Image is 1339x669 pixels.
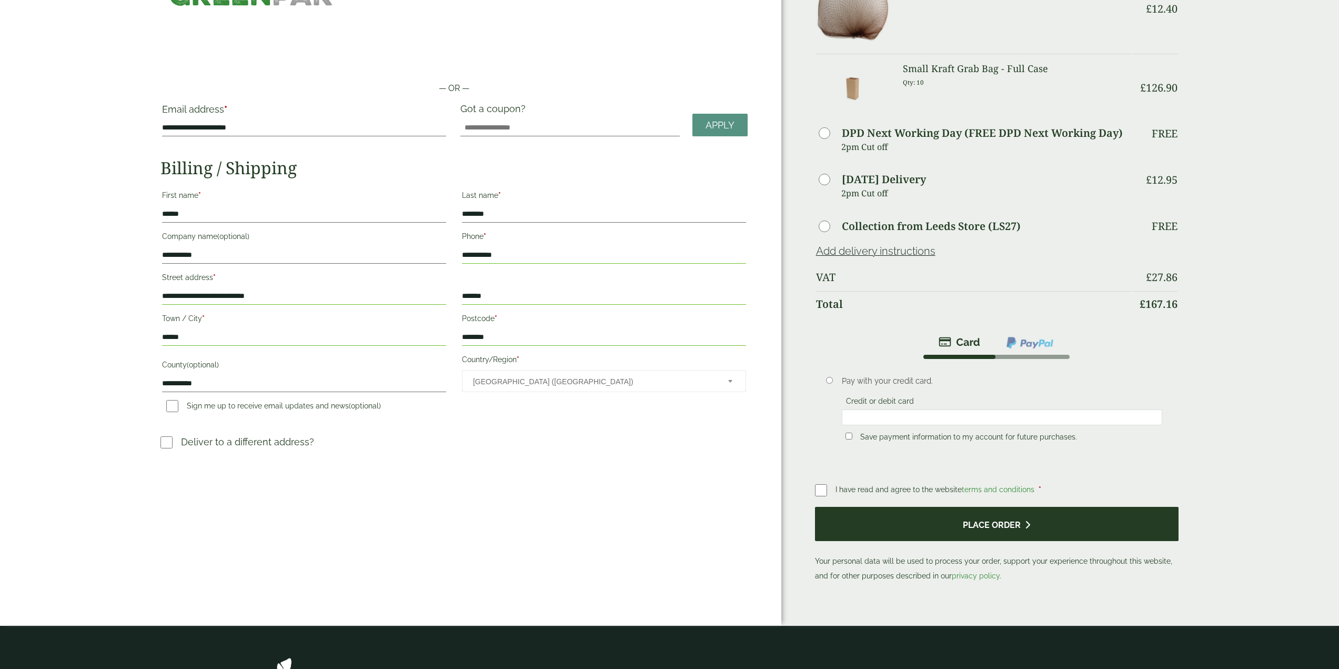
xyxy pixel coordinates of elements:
[187,361,219,369] span: (optional)
[160,158,747,178] h2: Billing / Shipping
[1140,297,1145,311] span: £
[842,375,1162,387] p: Pay with your credit card.
[835,485,1036,494] span: I have read and agree to the website
[217,232,249,241] span: (optional)
[962,485,1034,494] a: terms and conditions
[1152,220,1177,233] p: Free
[1005,336,1054,350] img: ppcp-gateway.png
[462,370,746,392] span: Country/Region
[162,105,446,119] label: Email address
[1140,81,1177,95] bdi: 126.90
[162,188,446,206] label: First name
[498,191,501,199] abbr: required
[816,245,935,257] a: Add delivery instructions
[198,191,201,199] abbr: required
[903,78,924,86] small: Qty: 10
[160,82,747,95] p: — OR —
[842,221,1021,232] label: Collection from Leeds Store (LS27)
[160,48,747,69] iframe: Secure payment button frame
[460,103,530,119] label: Got a coupon?
[903,63,1132,75] h3: Small Kraft Grab Bag - Full Case
[816,265,1132,290] th: VAT
[162,229,446,247] label: Company name
[1039,485,1041,494] abbr: required
[517,355,519,364] abbr: required
[1146,173,1152,187] span: £
[462,229,746,247] label: Phone
[1146,270,1152,284] span: £
[1146,173,1177,187] bdi: 12.95
[162,311,446,329] label: Town / City
[842,174,926,185] label: [DATE] Delivery
[842,397,918,408] label: Credit or debit card
[202,314,205,323] abbr: required
[462,352,746,370] label: Country/Region
[162,357,446,375] label: County
[841,185,1132,201] p: 2pm Cut off
[181,435,314,449] p: Deliver to a different address?
[856,433,1081,444] label: Save payment information to my account for future purchases.
[1140,81,1146,95] span: £
[842,128,1123,138] label: DPD Next Working Day (FREE DPD Next Working Day)
[692,114,748,136] a: Apply
[952,572,1000,580] a: privacy policy
[1146,2,1152,16] span: £
[162,402,385,413] label: Sign me up to receive email updates and news
[939,336,980,348] img: stripe.png
[1146,2,1177,16] bdi: 12.40
[495,314,497,323] abbr: required
[706,119,734,131] span: Apply
[162,270,446,288] label: Street address
[815,507,1179,541] button: Place order
[213,273,216,282] abbr: required
[166,400,178,412] input: Sign me up to receive email updates and news(optional)
[845,413,1159,422] iframe: Secure card payment input frame
[349,402,381,410] span: (optional)
[1152,127,1177,140] p: Free
[1140,297,1177,311] bdi: 167.16
[841,139,1132,155] p: 2pm Cut off
[462,311,746,329] label: Postcode
[816,291,1132,317] th: Total
[224,104,227,115] abbr: required
[473,371,714,393] span: United Kingdom (UK)
[484,232,486,241] abbr: required
[462,188,746,206] label: Last name
[815,507,1179,583] p: Your personal data will be used to process your order, support your experience throughout this we...
[1146,270,1177,284] bdi: 27.86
